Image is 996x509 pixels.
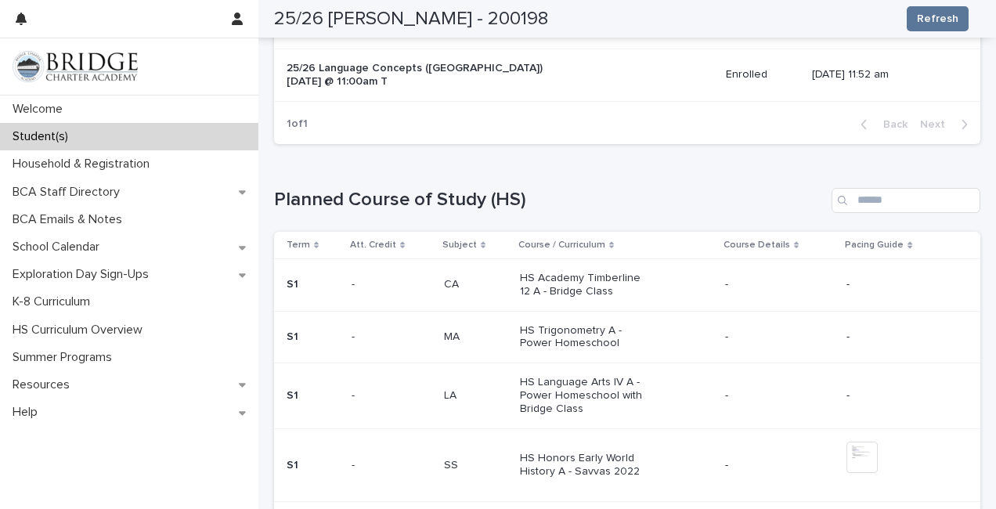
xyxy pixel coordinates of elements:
p: SS [444,456,461,472]
p: S1 [287,330,339,344]
p: HS Honors Early World History A - Savvas 2022 [520,452,651,478]
p: S1 [287,389,339,403]
p: - [846,278,955,291]
p: HS Language Arts IV A - Power Homeschool with Bridge Class [520,376,651,415]
p: BCA Emails & Notes [6,212,135,227]
p: S1 [287,459,339,472]
p: Term [287,236,310,254]
p: K-8 Curriculum [6,294,103,309]
p: [DATE] 11:52 am [812,68,955,81]
span: Refresh [917,11,958,27]
p: - [352,386,358,403]
p: BCA Staff Directory [6,185,132,200]
p: HS Trigonometry A - Power Homeschool [520,324,651,351]
p: 25/26 Language Concepts ([GEOGRAPHIC_DATA]) [DATE] @ 11:00am T [287,62,547,88]
p: - [352,275,358,291]
p: Subject [442,236,477,254]
span: Next [920,119,955,130]
p: S1 [287,278,339,291]
p: Resources [6,377,82,392]
p: School Calendar [6,240,112,254]
p: Student(s) [6,129,81,144]
p: Course / Curriculum [518,236,605,254]
p: - [725,389,835,403]
input: Search [832,188,980,213]
h2: 25/26 [PERSON_NAME] - 200198 [274,8,548,31]
p: Summer Programs [6,350,125,365]
h1: Planned Course of Study (HS) [274,189,825,211]
p: - [352,327,358,344]
p: HS Curriculum Overview [6,323,155,338]
p: Exploration Day Sign-Ups [6,267,161,282]
span: Back [874,119,908,130]
p: MA [444,327,463,344]
p: Enrolled [726,68,799,81]
p: Help [6,405,50,420]
p: Att. Credit [350,236,396,254]
p: CA [444,275,462,291]
img: V1C1m3IdTEidaUdm9Hs0 [13,51,138,82]
p: LA [444,386,460,403]
button: Back [848,117,914,132]
button: Refresh [907,6,969,31]
p: - [725,459,835,472]
p: - [725,330,835,344]
p: Welcome [6,102,75,117]
tr: S1-- CACA HS Academy Timberline 12 A - Bridge Class-- [274,258,980,311]
p: 1 of 1 [274,105,320,143]
p: - [846,389,955,403]
p: HS Academy Timberline 12 A - Bridge Class [520,272,651,298]
p: Pacing Guide [845,236,904,254]
tr: S1-- LALA HS Language Arts IV A - Power Homeschool with Bridge Class-- [274,363,980,428]
tr: S1-- SSSS HS Honors Early World History A - Savvas 2022- [274,428,980,502]
p: Household & Registration [6,157,162,171]
p: - [846,330,955,344]
tr: S1-- MAMA HS Trigonometry A - Power Homeschool-- [274,311,980,363]
tr: 25/26 Language Concepts ([GEOGRAPHIC_DATA]) [DATE] @ 11:00am TEnrolled[DATE] 11:52 am [274,49,980,101]
button: Next [914,117,980,132]
p: - [725,278,835,291]
p: Course Details [724,236,790,254]
p: - [352,456,358,472]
